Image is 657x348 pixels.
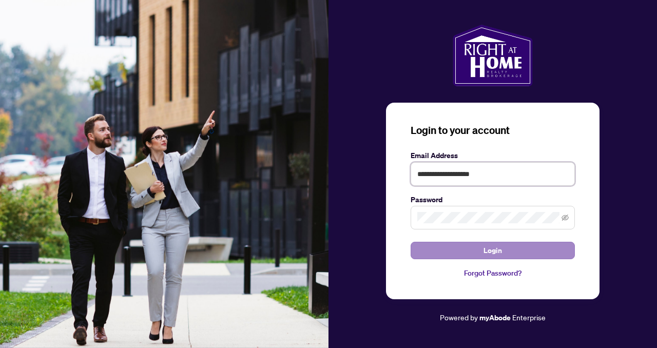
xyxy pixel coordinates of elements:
a: Forgot Password? [411,267,575,279]
span: Powered by [440,313,478,322]
span: Enterprise [512,313,546,322]
label: Email Address [411,150,575,161]
span: eye-invisible [562,214,569,221]
img: ma-logo [453,25,532,86]
label: Password [411,194,575,205]
button: Login [411,242,575,259]
span: Login [484,242,502,259]
a: myAbode [479,312,511,323]
h3: Login to your account [411,123,575,138]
